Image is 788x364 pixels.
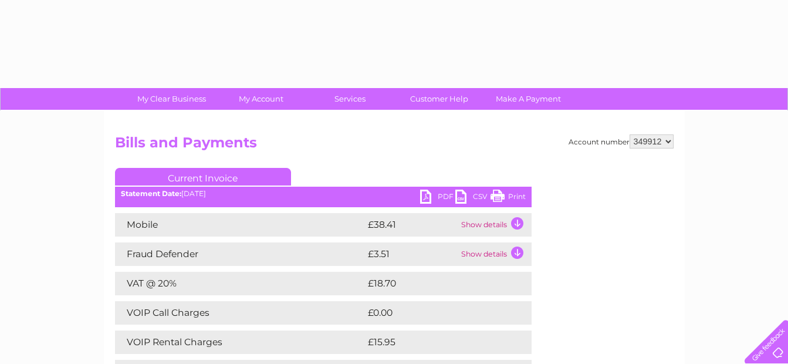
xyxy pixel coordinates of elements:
td: Fraud Defender [115,242,365,266]
td: VAT @ 20% [115,272,365,295]
a: PDF [420,190,455,207]
a: Services [302,88,398,110]
td: £3.51 [365,242,458,266]
td: Mobile [115,213,365,237]
div: [DATE] [115,190,532,198]
a: Print [491,190,526,207]
a: Current Invoice [115,168,291,186]
td: £18.70 [365,272,507,295]
a: My Account [212,88,309,110]
a: CSV [455,190,491,207]
td: Show details [458,213,532,237]
div: Account number [569,134,674,149]
b: Statement Date: [121,189,181,198]
a: My Clear Business [123,88,220,110]
a: Make A Payment [480,88,577,110]
h2: Bills and Payments [115,134,674,157]
td: £38.41 [365,213,458,237]
td: £15.95 [365,331,507,354]
td: £0.00 [365,301,505,325]
td: VOIP Call Charges [115,301,365,325]
a: Customer Help [391,88,488,110]
td: VOIP Rental Charges [115,331,365,354]
td: Show details [458,242,532,266]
